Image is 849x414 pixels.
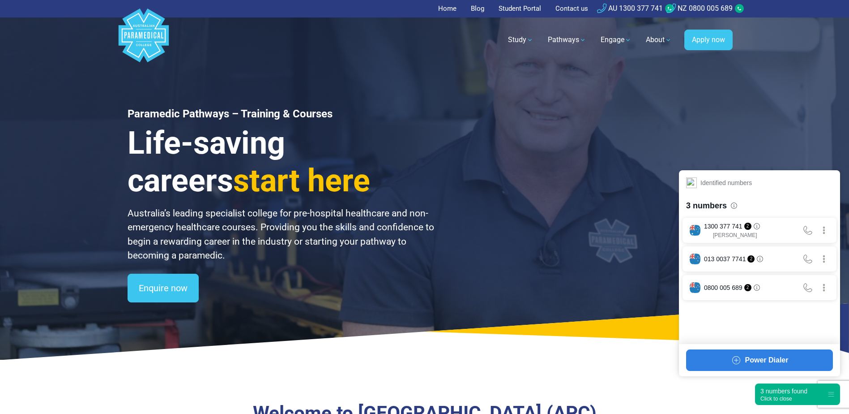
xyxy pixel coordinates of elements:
h1: Paramedic Pathways – Training & Courses [128,108,435,121]
a: About [640,27,677,52]
a: Enquire now [128,274,199,302]
a: AU 1300 377 741 [597,4,663,13]
span: start here [233,162,370,199]
a: NZ 0800 005 689 [666,4,733,13]
a: Apply now [684,30,733,50]
a: Australian Paramedical College [117,17,171,63]
a: Study [503,27,539,52]
p: Australia’s leading specialist college for pre-hospital healthcare and non-emergency healthcare c... [128,207,435,263]
a: Engage [595,27,637,52]
h3: Life-saving careers [128,124,435,199]
a: Pathways [542,27,592,52]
